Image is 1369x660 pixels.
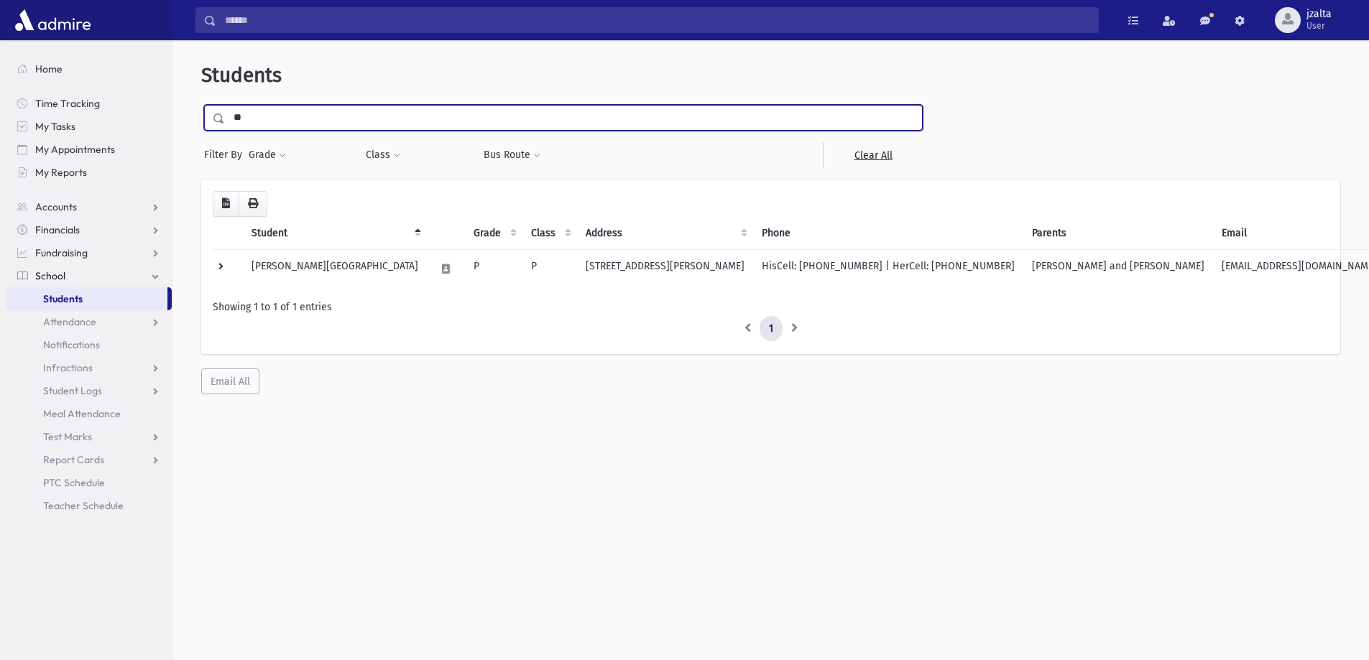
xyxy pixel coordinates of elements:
span: Time Tracking [35,97,100,110]
a: School [6,264,172,287]
span: Financials [35,223,80,236]
a: Time Tracking [6,92,172,115]
span: PTC Schedule [43,476,105,489]
a: My Appointments [6,138,172,161]
button: Grade [248,142,287,168]
a: 1 [760,316,783,342]
a: Student Logs [6,379,172,402]
th: Phone [753,217,1023,250]
span: Filter By [204,147,248,162]
a: My Reports [6,161,172,184]
a: Home [6,57,172,80]
span: School [35,269,65,282]
td: [PERSON_NAME][GEOGRAPHIC_DATA] [243,249,427,288]
span: Meal Attendance [43,407,121,420]
span: Notifications [43,338,100,351]
button: Class [365,142,401,168]
span: Accounts [35,200,77,213]
span: Students [201,63,282,87]
span: My Tasks [35,120,75,133]
span: My Reports [35,166,87,179]
a: Infractions [6,356,172,379]
div: Showing 1 to 1 of 1 entries [213,299,1329,315]
span: Teacher Schedule [43,499,124,512]
a: Notifications [6,333,172,356]
a: Attendance [6,310,172,333]
a: Teacher Schedule [6,494,172,517]
button: CSV [213,191,239,217]
button: Print [239,191,267,217]
span: Students [43,292,83,305]
span: My Appointments [35,143,115,156]
a: Meal Attendance [6,402,172,425]
th: Address: activate to sort column ascending [577,217,753,250]
span: Test Marks [43,430,92,443]
a: My Tasks [6,115,172,138]
button: Email All [201,368,259,394]
th: Class: activate to sort column ascending [522,217,577,250]
span: Attendance [43,315,96,328]
span: Fundraising [35,246,88,259]
th: Student: activate to sort column descending [243,217,427,250]
a: Fundraising [6,241,172,264]
input: Search [216,7,1098,33]
td: P [465,249,522,288]
td: [STREET_ADDRESS][PERSON_NAME] [577,249,753,288]
a: Financials [6,218,172,241]
span: Student Logs [43,384,102,397]
span: Home [35,62,63,75]
button: Bus Route [483,142,541,168]
span: User [1306,20,1332,32]
span: Infractions [43,361,93,374]
th: Grade: activate to sort column ascending [465,217,522,250]
td: [PERSON_NAME] and [PERSON_NAME] [1023,249,1213,288]
td: P [522,249,577,288]
a: Students [6,287,167,310]
span: Report Cards [43,453,104,466]
a: Test Marks [6,425,172,448]
td: HisCell: [PHONE_NUMBER] | HerCell: [PHONE_NUMBER] [753,249,1023,288]
a: Report Cards [6,448,172,471]
a: PTC Schedule [6,471,172,494]
th: Parents [1023,217,1213,250]
span: jzalta [1306,9,1332,20]
img: AdmirePro [11,6,94,34]
a: Clear All [823,142,923,168]
a: Accounts [6,195,172,218]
